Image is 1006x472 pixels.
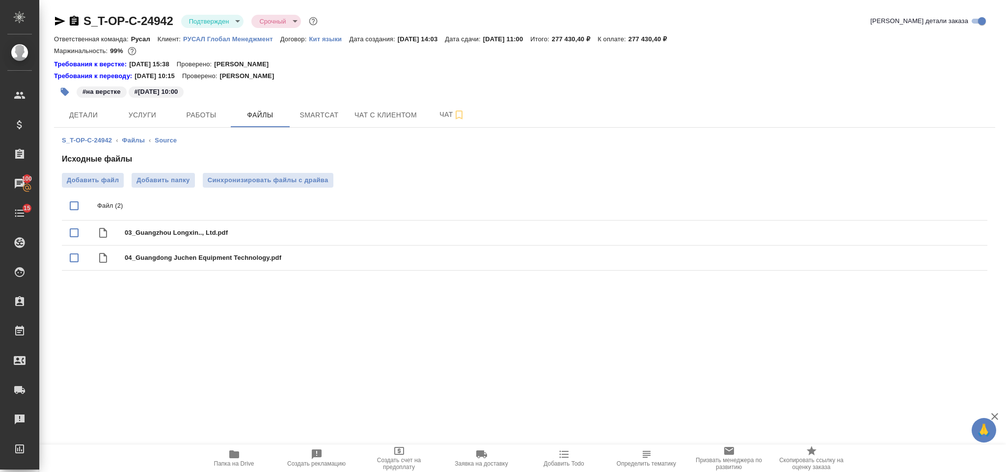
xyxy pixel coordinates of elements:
p: [DATE] 11:00 [483,35,531,43]
div: Нажми, чтобы открыть папку с инструкцией [54,71,135,81]
button: Синхронизировать файлы с драйва [203,173,333,188]
button: Добавить папку [132,173,194,188]
span: Smartcat [296,109,343,121]
span: Файлы [237,109,284,121]
p: Русал [131,35,158,43]
a: Требования к переводу: [54,71,135,81]
p: #на верстке [82,87,121,97]
a: S_T-OP-C-24942 [62,137,112,144]
span: 03_Guangzhou Longxin.., Ltd.pdf [125,228,979,238]
p: [DATE] 15:38 [129,59,177,69]
span: 15 [18,203,36,213]
p: #[DATE] 10:00 [135,87,178,97]
span: 30.08.2025 10:00 [128,87,185,95]
button: Доп статусы указывают на важность/срочность заказа [307,15,320,28]
h4: Исходные файлы [62,153,987,165]
a: РУСАЛ Глобал Менеджмент [183,34,280,43]
p: [DATE] 14:03 [398,35,445,43]
p: Итого: [530,35,551,43]
a: 100 [2,171,37,196]
span: 🙏 [976,420,992,441]
button: Добавить тэг [54,81,76,103]
span: Синхронизировать файлы с драйва [208,175,328,185]
button: 🙏 [972,418,996,443]
label: Добавить файл [62,173,124,188]
button: Скопировать ссылку для ЯМессенджера [54,15,66,27]
p: Файл (2) [97,201,979,211]
a: 15 [2,201,37,225]
p: Проверено: [182,71,220,81]
li: ‹ [149,136,151,145]
p: Клиент: [158,35,183,43]
a: Source [155,137,177,144]
span: Услуги [119,109,166,121]
nav: breadcrumb [62,136,987,145]
span: 04_Guangdong Juchen Equipment Technology.pdf [125,253,979,263]
div: Подтвержден [251,15,300,28]
span: Добавить файл [67,175,119,185]
button: 2600.00 RUB; [126,45,138,57]
p: [DATE] 10:15 [135,71,182,81]
span: [PERSON_NAME] детали заказа [870,16,968,26]
p: 99% [110,47,125,55]
span: Детали [60,109,107,121]
div: Подтвержден [181,15,244,28]
a: Файлы [122,137,145,144]
p: К оплате: [598,35,628,43]
li: ‹ [116,136,118,145]
svg: Подписаться [453,109,465,121]
a: S_T-OP-C-24942 [83,14,173,28]
a: Требования к верстке: [54,59,129,69]
span: Чат [429,109,476,121]
p: Кит языки [309,35,349,43]
span: Чат с клиентом [354,109,417,121]
button: Срочный [256,17,289,26]
span: 100 [16,174,38,184]
p: Дата сдачи: [445,35,483,43]
p: 277 430,40 ₽ [628,35,674,43]
p: 277 430,40 ₽ [552,35,598,43]
p: Проверено: [177,59,215,69]
button: Скопировать ссылку [68,15,80,27]
p: Ответственная команда: [54,35,131,43]
a: Кит языки [309,34,349,43]
span: на верстке [76,87,128,95]
p: [PERSON_NAME] [219,71,281,81]
button: Подтвержден [186,17,232,26]
p: [PERSON_NAME] [214,59,276,69]
span: Добавить папку [136,175,190,185]
p: Дата создания: [349,35,397,43]
span: Работы [178,109,225,121]
p: РУСАЛ Глобал Менеджмент [183,35,280,43]
p: Договор: [280,35,309,43]
p: Маржинальность: [54,47,110,55]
